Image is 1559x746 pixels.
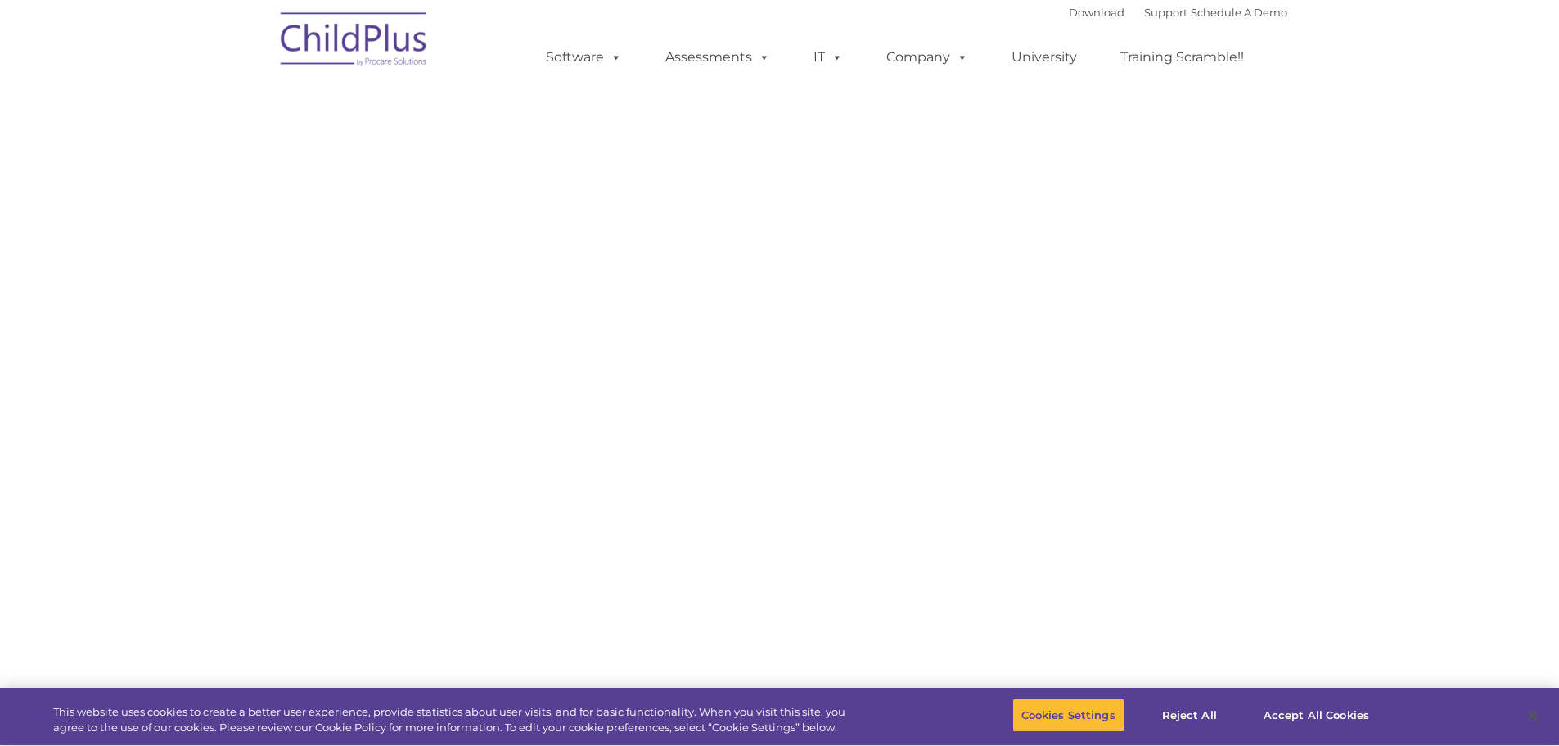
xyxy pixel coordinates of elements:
button: Close [1515,698,1551,734]
a: Support [1144,6,1187,19]
a: IT [797,41,859,74]
a: Training Scramble!! [1104,41,1260,74]
a: Company [870,41,985,74]
button: Reject All [1138,699,1241,733]
a: Download [1069,6,1124,19]
a: Assessments [649,41,786,74]
a: Software [529,41,638,74]
a: Schedule A Demo [1191,6,1287,19]
button: Accept All Cookies [1255,699,1378,733]
a: University [995,41,1093,74]
button: Cookies Settings [1012,699,1124,733]
img: ChildPlus by Procare Solutions [273,1,436,83]
font: | [1069,6,1287,19]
